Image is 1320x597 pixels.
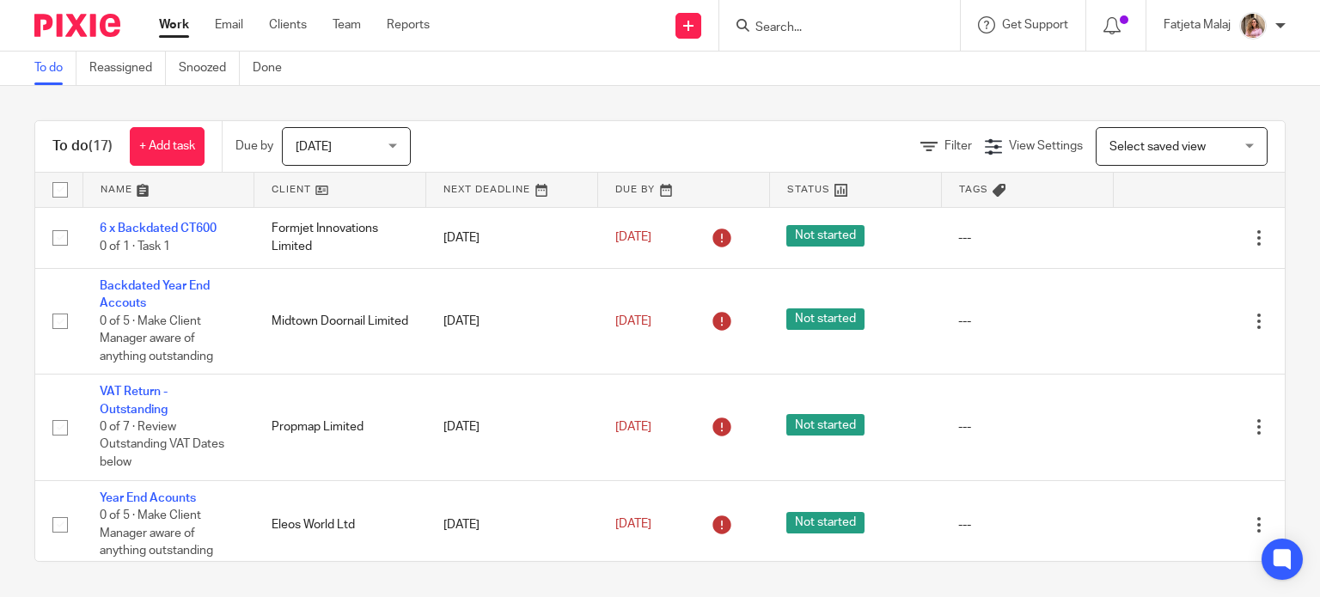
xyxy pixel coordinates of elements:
[387,16,430,34] a: Reports
[254,207,426,268] td: Formjet Innovations Limited
[426,480,598,569] td: [DATE]
[1109,141,1206,153] span: Select saved view
[1239,12,1267,40] img: MicrosoftTeams-image%20(5).png
[179,52,240,85] a: Snoozed
[615,315,651,327] span: [DATE]
[426,207,598,268] td: [DATE]
[34,14,120,37] img: Pixie
[254,480,426,569] td: Eleos World Ltd
[100,386,168,415] a: VAT Return - Outstanding
[1002,19,1068,31] span: Get Support
[100,241,170,253] span: 0 of 1 · Task 1
[100,315,213,362] span: 0 of 5 · Make Client Manager aware of anything outstanding
[958,516,1096,533] div: ---
[958,313,1096,330] div: ---
[786,512,865,533] span: Not started
[159,16,189,34] a: Work
[786,225,865,247] span: Not started
[958,418,1096,436] div: ---
[89,139,113,153] span: (17)
[100,222,217,235] a: 6 x Backdated CT600
[959,185,988,194] span: Tags
[100,509,213,557] span: 0 of 5 · Make Client Manager aware of anything outstanding
[426,268,598,374] td: [DATE]
[215,16,243,34] a: Email
[253,52,295,85] a: Done
[235,137,273,155] p: Due by
[754,21,908,36] input: Search
[426,375,598,480] td: [DATE]
[615,421,651,433] span: [DATE]
[296,141,332,153] span: [DATE]
[34,52,76,85] a: To do
[958,229,1096,247] div: ---
[100,280,210,309] a: Backdated Year End Accouts
[615,232,651,244] span: [DATE]
[100,492,196,504] a: Year End Acounts
[269,16,307,34] a: Clients
[944,140,972,152] span: Filter
[130,127,205,166] a: + Add task
[52,137,113,155] h1: To do
[333,16,361,34] a: Team
[254,268,426,374] td: Midtown Doornail Limited
[89,52,166,85] a: Reassigned
[786,414,865,436] span: Not started
[786,308,865,330] span: Not started
[254,375,426,480] td: Propmap Limited
[615,518,651,530] span: [DATE]
[100,421,224,468] span: 0 of 7 · Review Outstanding VAT Dates below
[1009,140,1083,152] span: View Settings
[1164,16,1231,34] p: Fatjeta Malaj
